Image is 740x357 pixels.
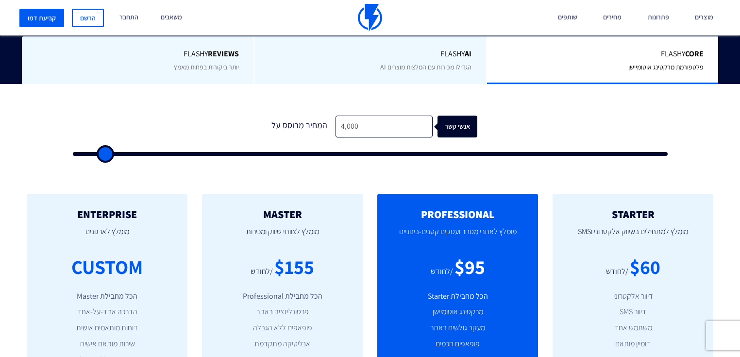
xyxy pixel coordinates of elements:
[41,220,173,253] p: מומלץ לארגונים
[380,63,471,71] span: הגדילו מכירות עם המלצות מוצרים AI
[217,291,348,302] li: הכל מחבילת Professional
[217,220,348,253] p: מומלץ לצוותי שיווק ומכירות
[251,266,273,277] div: /לחודש
[567,323,699,334] li: משתמש אחד
[606,266,628,277] div: /לחודש
[454,253,485,281] div: $95
[431,266,453,277] div: /לחודש
[174,63,239,71] span: יותר ביקורות בפחות מאמץ
[217,208,348,220] h2: MASTER
[685,49,704,59] b: Core
[41,291,173,302] li: הכל מחבילת Master
[36,49,239,60] span: Flashy
[208,49,239,59] b: REVIEWS
[567,306,699,318] li: דיוור SMS
[392,306,523,318] li: מרקטינג אוטומיישן
[217,339,348,350] li: אנליטיקה מתקדמת
[274,253,314,281] div: $155
[269,49,471,60] span: Flashy
[567,220,699,253] p: מומלץ למתחילים בשיווק אלקטרוני וSMS
[263,116,336,137] div: המחיר מבוסס על
[451,116,491,137] div: אנשי קשר
[392,323,523,334] li: מעקב גולשים באתר
[392,208,523,220] h2: PROFESSIONAL
[41,339,173,350] li: שירות מותאם אישית
[630,253,660,281] div: $60
[392,291,523,302] li: הכל מחבילת Starter
[567,291,699,302] li: דיוור אלקטרוני
[19,9,64,27] a: קביעת דמו
[465,49,471,59] b: AI
[41,208,173,220] h2: ENTERPRISE
[71,253,143,281] div: CUSTOM
[567,339,699,350] li: דומיין מותאם
[217,306,348,318] li: פרסונליזציה באתר
[628,63,704,71] span: פלטפורמת מרקטינג אוטומיישן
[392,339,523,350] li: פופאפים חכמים
[392,220,523,253] p: מומלץ לאתרי מסחר ועסקים קטנים-בינוניים
[72,9,104,27] a: הרשם
[41,323,173,334] li: דוחות מותאמים אישית
[502,49,704,60] span: Flashy
[567,208,699,220] h2: STARTER
[217,323,348,334] li: פופאפים ללא הגבלה
[41,306,173,318] li: הדרכה אחד-על-אחד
